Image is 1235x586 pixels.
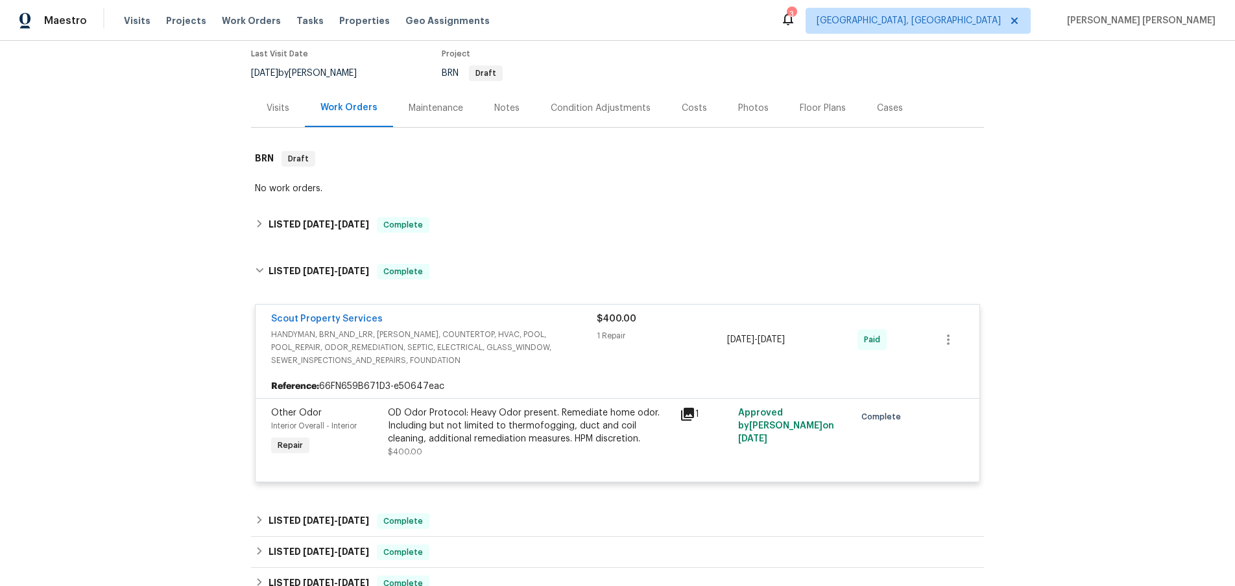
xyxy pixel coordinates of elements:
span: BRN [442,69,503,78]
span: [DATE] [758,335,785,344]
div: Floor Plans [800,102,846,115]
span: - [727,333,785,346]
span: $400.00 [597,314,636,323]
b: Reference: [271,380,319,393]
span: - [303,266,369,275]
span: Repair [272,439,308,452]
span: - [303,516,369,525]
span: Geo Assignments [405,14,490,27]
span: [DATE] [303,220,334,229]
div: LISTED [DATE]-[DATE]Complete [251,537,984,568]
span: Projects [166,14,206,27]
h6: BRN [255,151,274,167]
span: Draft [470,69,501,77]
span: [PERSON_NAME] [PERSON_NAME] [1062,14,1216,27]
h6: LISTED [269,264,369,279]
span: [DATE] [303,516,334,525]
a: Scout Property Services [271,314,383,323]
div: Condition Adjustments [551,102,651,115]
div: Photos [738,102,769,115]
div: Work Orders [320,101,378,114]
div: BRN Draft [251,138,984,180]
span: [DATE] [338,266,369,275]
span: [DATE] [738,434,767,443]
span: Paid [864,333,885,346]
span: [DATE] [303,547,334,556]
span: [DATE] [251,69,278,78]
span: [DATE] [338,516,369,525]
span: Interior Overall - Interior [271,422,357,430]
span: Complete [861,410,906,423]
div: LISTED [DATE]-[DATE]Complete [251,209,984,240]
div: LISTED [DATE]-[DATE]Complete [251,506,984,537]
h6: LISTED [269,513,369,529]
span: Properties [339,14,390,27]
div: 3 [787,8,796,21]
span: [DATE] [338,547,369,556]
span: - [303,220,369,229]
span: Visits [124,14,150,27]
div: by [PERSON_NAME] [251,65,372,81]
span: Complete [378,515,428,528]
span: - [303,547,369,556]
div: 66FN659B671D3-e50647eac [256,375,979,398]
span: Other Odor [271,408,322,417]
h6: LISTED [269,217,369,233]
span: [DATE] [303,266,334,275]
div: Notes [494,102,520,115]
span: Last Visit Date [251,50,308,58]
div: OD Odor Protocol: Heavy Odor present. Remediate home odor. Including but not limited to thermofog... [388,406,672,445]
span: [GEOGRAPHIC_DATA], [GEOGRAPHIC_DATA] [817,14,1001,27]
span: Tasks [296,16,324,25]
div: No work orders. [255,182,980,195]
div: LISTED [DATE]-[DATE]Complete [251,251,984,292]
span: Complete [378,546,428,559]
span: Draft [283,152,314,165]
div: Costs [682,102,707,115]
span: [DATE] [338,220,369,229]
h6: LISTED [269,545,369,560]
span: Complete [378,218,428,231]
div: Maintenance [409,102,463,115]
div: Visits [267,102,289,115]
span: $400.00 [388,448,422,456]
span: Complete [378,265,428,278]
span: Approved by [PERSON_NAME] on [738,408,834,443]
div: Cases [877,102,903,115]
div: 1 Repair [597,329,727,342]
span: Project [442,50,470,58]
span: [DATE] [727,335,754,344]
span: Maestro [44,14,87,27]
span: HANDYMAN, BRN_AND_LRR, [PERSON_NAME], COUNTERTOP, HVAC, POOL, POOL_REPAIR, ODOR_REMEDIATION, SEPT... [271,328,597,367]
div: 1 [680,406,730,422]
span: Work Orders [222,14,281,27]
